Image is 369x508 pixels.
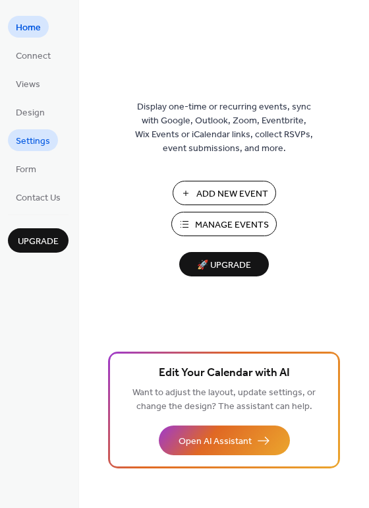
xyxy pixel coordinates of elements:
span: Home [16,21,41,35]
span: Manage Events [195,218,269,232]
span: Edit Your Calendar with AI [159,364,290,383]
a: Home [8,16,49,38]
a: Contact Us [8,186,69,208]
span: Open AI Assistant [179,435,252,449]
button: Upgrade [8,228,69,253]
span: Upgrade [18,235,59,249]
a: Views [8,73,48,94]
span: Design [16,106,45,120]
span: Contact Us [16,191,61,205]
a: Design [8,101,53,123]
span: Views [16,78,40,92]
span: Settings [16,135,50,148]
button: Open AI Assistant [159,426,290,455]
span: Add New Event [196,187,268,201]
span: 🚀 Upgrade [187,257,261,274]
button: 🚀 Upgrade [179,252,269,276]
span: Connect [16,49,51,63]
a: Form [8,158,44,179]
a: Connect [8,44,59,66]
span: Want to adjust the layout, update settings, or change the design? The assistant can help. [132,384,316,416]
span: Display one-time or recurring events, sync with Google, Outlook, Zoom, Eventbrite, Wix Events or ... [135,100,313,156]
a: Settings [8,129,58,151]
button: Manage Events [171,212,277,236]
button: Add New Event [173,181,276,205]
span: Form [16,163,36,177]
